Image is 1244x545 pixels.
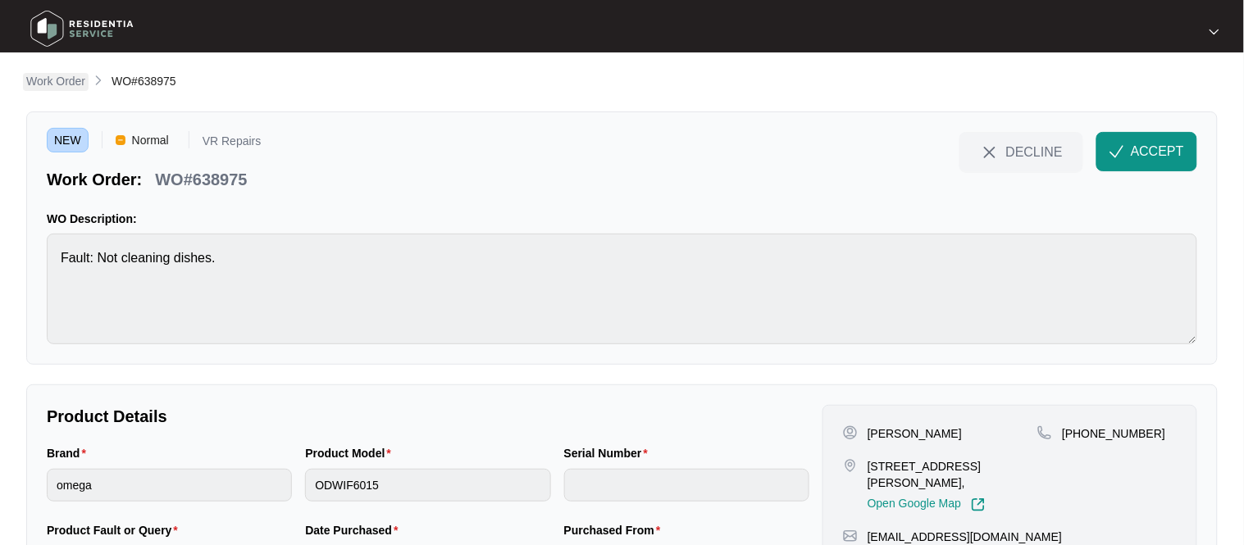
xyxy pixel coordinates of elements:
img: check-Icon [1110,144,1124,159]
input: Serial Number [564,469,809,502]
a: Work Order [23,73,89,91]
p: [EMAIL_ADDRESS][DOMAIN_NAME] [868,529,1062,545]
p: VR Repairs [203,135,262,152]
p: Product Details [47,405,809,428]
img: residentia service logo [25,4,139,53]
img: map-pin [843,458,858,473]
img: dropdown arrow [1210,28,1219,36]
span: NEW [47,128,89,152]
p: Work Order: [47,168,142,191]
p: [PHONE_NUMBER] [1062,425,1165,442]
img: close-Icon [980,143,1000,162]
img: Vercel Logo [116,135,125,145]
p: WO#638975 [155,168,247,191]
a: Open Google Map [868,497,986,512]
img: chevron-right [92,74,105,87]
img: map-pin [1037,425,1052,440]
label: Serial Number [564,445,654,461]
img: Link-External [971,497,986,512]
button: check-IconACCEPT [1096,132,1197,171]
span: WO#638975 [112,75,176,88]
p: [PERSON_NAME] [868,425,962,442]
textarea: Fault: Not cleaning dishes. [47,234,1197,344]
span: ACCEPT [1131,142,1184,161]
span: Normal [125,128,175,152]
label: Purchased From [564,522,668,538]
input: Brand [47,469,292,502]
input: Product Model [305,469,550,502]
img: map-pin [843,529,858,543]
img: user-pin [843,425,858,440]
p: WO Description: [47,211,1197,227]
button: close-IconDECLINE [959,132,1083,171]
p: Work Order [26,73,85,89]
label: Product Fault or Query [47,522,185,538]
label: Date Purchased [305,522,404,538]
span: DECLINE [1006,143,1063,161]
p: [STREET_ADDRESS][PERSON_NAME], [868,458,1037,491]
label: Brand [47,445,93,461]
label: Product Model [305,445,398,461]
